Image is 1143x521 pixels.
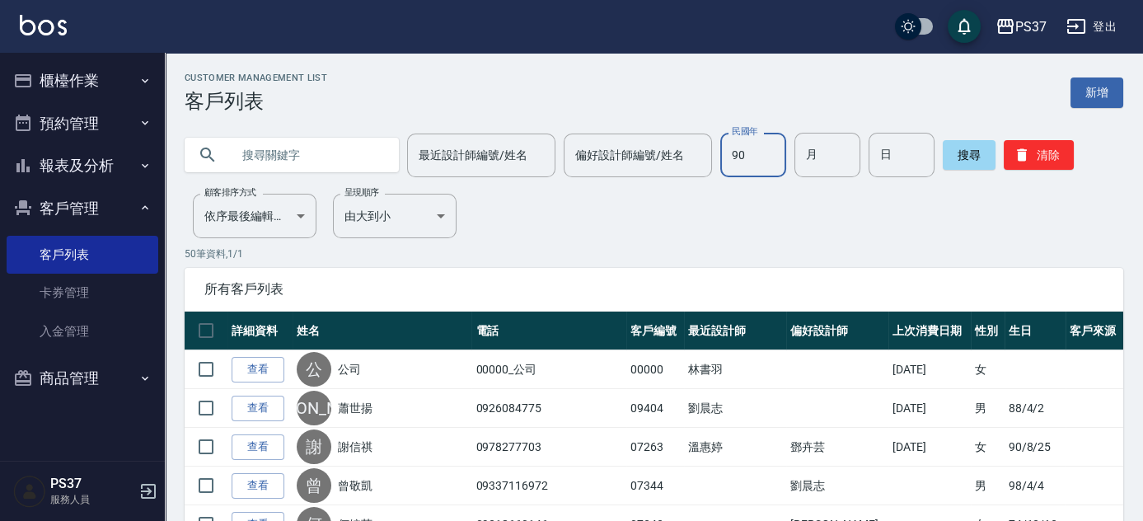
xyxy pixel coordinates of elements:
div: 謝 [297,429,331,464]
td: 09404 [626,389,684,428]
td: 0926084775 [471,389,626,428]
a: 曾敬凱 [338,477,372,494]
label: 顧客排序方式 [204,186,256,199]
td: 女 [971,428,1004,467]
div: PS37 [1015,16,1047,37]
p: 服務人員 [50,492,134,507]
td: 鄧卉芸 [786,428,888,467]
td: 09337116972 [471,467,626,505]
div: 依序最後編輯時間 [193,194,316,238]
td: [DATE] [888,428,971,467]
td: 00000 [626,350,684,389]
span: 所有客戶列表 [204,281,1103,298]
button: 報表及分析 [7,144,158,187]
a: 公司 [338,361,361,378]
button: 商品管理 [7,357,158,400]
td: 0978277703 [471,428,626,467]
h2: Customer Management List [185,73,327,83]
a: 新增 [1070,77,1123,108]
button: 客戶管理 [7,187,158,230]
a: 入金管理 [7,312,158,350]
td: 劉晨志 [786,467,888,505]
button: save [948,10,981,43]
td: 00000_公司 [471,350,626,389]
th: 上次消費日期 [888,312,971,350]
button: PS37 [989,10,1053,44]
th: 性別 [971,312,1004,350]
img: Logo [20,15,67,35]
th: 電話 [471,312,626,350]
th: 客戶編號 [626,312,684,350]
th: 詳細資料 [227,312,293,350]
td: 男 [971,467,1004,505]
td: 溫惠婷 [684,428,786,467]
a: 查看 [232,357,284,383]
a: 查看 [232,473,284,499]
td: 07263 [626,428,684,467]
th: 客戶來源 [1066,312,1123,350]
a: 客戶列表 [7,236,158,274]
label: 呈現順序 [344,186,379,199]
th: 生日 [1005,312,1066,350]
td: 98/4/4 [1005,467,1066,505]
td: [DATE] [888,389,971,428]
div: [PERSON_NAME] [297,391,331,425]
a: 查看 [232,396,284,421]
a: 蕭世揚 [338,400,372,416]
a: 查看 [232,434,284,460]
th: 最近設計師 [684,312,786,350]
div: 由大到小 [333,194,457,238]
button: 櫃檯作業 [7,59,158,102]
img: Person [13,475,46,508]
label: 民國年 [732,125,757,138]
p: 50 筆資料, 1 / 1 [185,246,1123,261]
h3: 客戶列表 [185,90,327,113]
div: 公 [297,352,331,387]
div: 曾 [297,468,331,503]
button: 登出 [1060,12,1123,42]
button: 預約管理 [7,102,158,145]
td: 林書羽 [684,350,786,389]
td: 男 [971,389,1004,428]
input: 搜尋關鍵字 [231,133,386,177]
a: 謝信祺 [338,439,372,455]
button: 清除 [1004,140,1074,170]
h5: PS37 [50,476,134,492]
td: 88/4/2 [1005,389,1066,428]
a: 卡券管理 [7,274,158,312]
td: 女 [971,350,1004,389]
td: 07344 [626,467,684,505]
td: 90/8/25 [1005,428,1066,467]
th: 偏好設計師 [786,312,888,350]
th: 姓名 [293,312,472,350]
td: 劉晨志 [684,389,786,428]
td: [DATE] [888,350,971,389]
button: 搜尋 [943,140,995,170]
